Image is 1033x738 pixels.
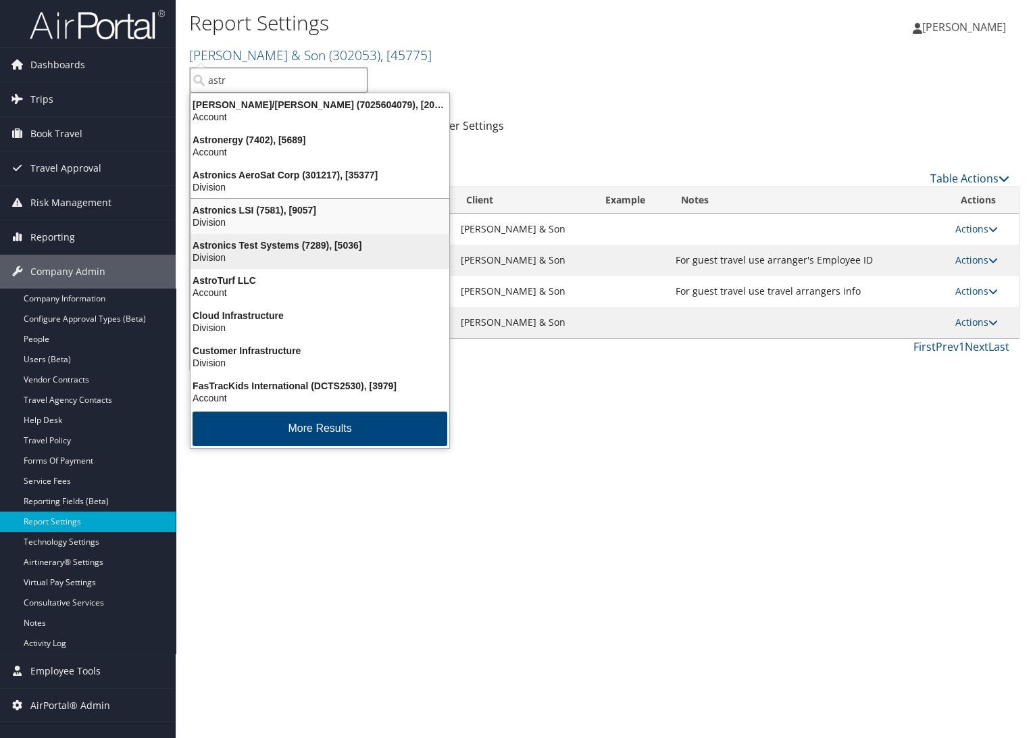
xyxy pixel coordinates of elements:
a: Table Actions [930,171,1009,186]
div: Customer Infrastructure [182,345,457,357]
th: Client [453,187,593,214]
h1: Report Settings [189,9,742,37]
th: Actions [949,187,1019,214]
div: Account [182,287,457,299]
div: Astronics AeroSat Corp (301217), [35377] [182,169,457,181]
div: Astronics LSI (7581), [9057] [182,204,457,216]
div: Account [182,146,457,158]
td: For guest travel use travel arrangers info [669,276,949,307]
a: First [913,339,936,354]
span: ( 302053 ) [329,46,380,64]
a: [PERSON_NAME] [913,7,1019,47]
span: Dashboards [30,48,85,82]
div: Division [182,216,457,228]
div: Division [182,251,457,264]
div: Astronergy (7402), [5689] [182,134,457,146]
a: Last [988,339,1009,354]
span: AirPortal® Admin [30,689,110,722]
div: Cloud Infrastructure [182,310,457,322]
img: airportal-logo.png [30,9,165,41]
div: Account [182,111,457,123]
span: , [ 45775 ] [380,46,432,64]
div: Astronics Test Systems (7289), [5036] [182,239,457,251]
td: For guest travel use arranger's Employee ID [669,245,949,276]
span: Travel Approval [30,151,101,185]
a: 1 [959,339,965,354]
span: Company Admin [30,255,105,289]
a: [PERSON_NAME] & Son [189,46,432,64]
a: Actions [955,285,998,297]
a: Prev [936,339,959,354]
td: [PERSON_NAME] & Son [453,245,593,276]
div: Division [182,357,457,369]
a: Actions [955,222,998,235]
a: Other Settings [430,118,504,133]
span: Reporting [30,220,75,254]
span: Risk Management [30,186,111,220]
input: Search Accounts [190,68,368,93]
th: Notes [669,187,949,214]
a: Next [965,339,988,354]
div: Division [182,322,457,334]
a: Actions [955,316,998,328]
div: [PERSON_NAME]/[PERSON_NAME] (7025604079), [20173] [182,99,457,111]
span: Trips [30,82,53,116]
div: Account [182,392,457,404]
th: Example [593,187,669,214]
td: [PERSON_NAME] & Son [453,214,593,245]
a: Actions [955,253,998,266]
td: [PERSON_NAME] & Son [453,307,593,338]
button: More Results [193,412,447,446]
span: [PERSON_NAME] [922,20,1006,34]
td: [PERSON_NAME] & Son [453,276,593,307]
span: Employee Tools [30,654,101,688]
span: Book Travel [30,117,82,151]
div: AstroTurf LLC [182,274,457,287]
div: FasTracKids International (DCTS2530), [3979] [182,380,457,392]
div: Division [182,181,457,193]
